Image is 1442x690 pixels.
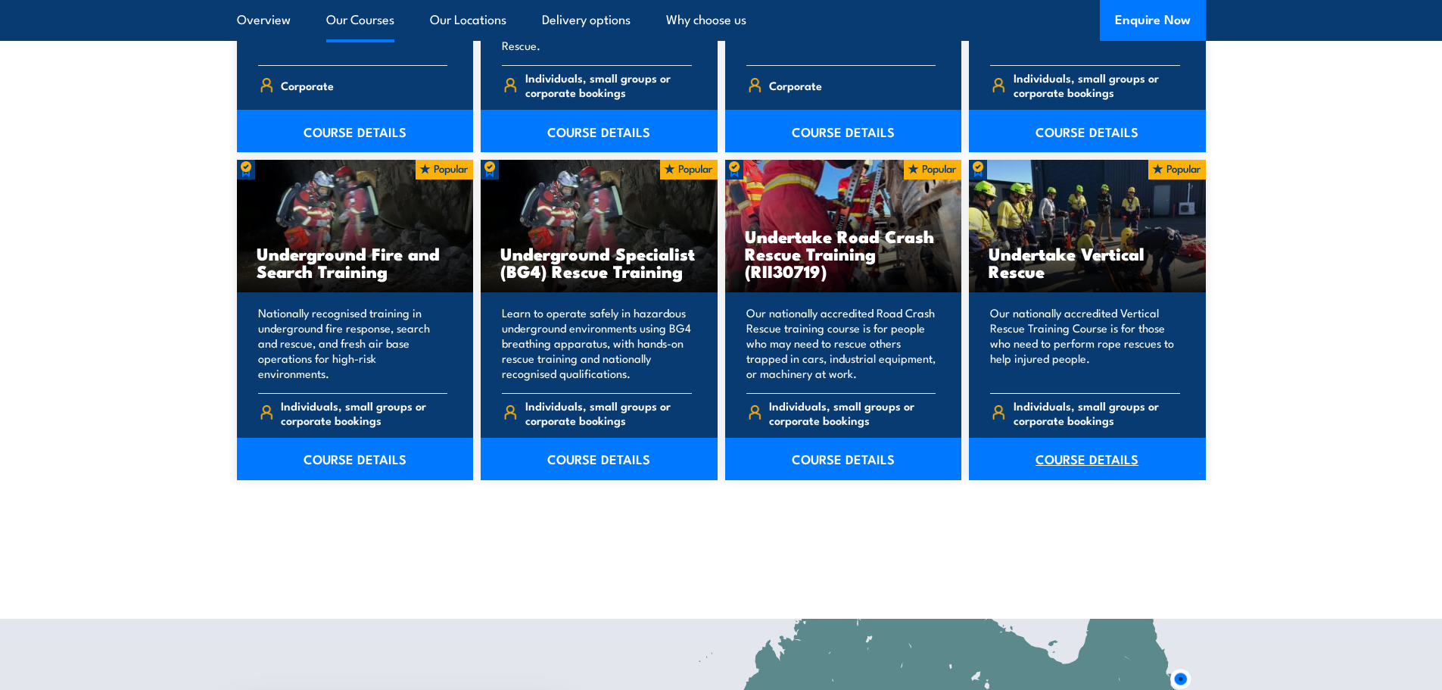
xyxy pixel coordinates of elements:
a: COURSE DETAILS [481,110,718,152]
a: COURSE DETAILS [481,438,718,480]
a: COURSE DETAILS [237,438,474,480]
p: Nationally recognised training in underground fire response, search and rescue, and fresh air bas... [258,305,448,381]
span: Corporate [769,73,822,97]
span: Individuals, small groups or corporate bookings [1014,398,1180,427]
a: COURSE DETAILS [237,110,474,152]
p: Learn to operate safely in hazardous underground environments using BG4 breathing apparatus, with... [502,305,692,381]
p: Our nationally accredited Road Crash Rescue training course is for people who may need to rescue ... [746,305,936,381]
a: COURSE DETAILS [969,438,1206,480]
p: Our nationally accredited Vertical Rescue Training Course is for those who need to perform rope r... [990,305,1180,381]
h3: Undertake Road Crash Rescue Training (RII30719) [745,227,942,279]
span: Individuals, small groups or corporate bookings [769,398,936,427]
span: Individuals, small groups or corporate bookings [525,398,692,427]
span: Individuals, small groups or corporate bookings [281,398,447,427]
h3: Underground Specialist (BG4) Rescue Training [500,245,698,279]
a: COURSE DETAILS [725,110,962,152]
a: COURSE DETAILS [725,438,962,480]
span: Corporate [281,73,334,97]
span: Individuals, small groups or corporate bookings [525,70,692,99]
span: Individuals, small groups or corporate bookings [1014,70,1180,99]
h3: Undertake Vertical Rescue [989,245,1186,279]
a: COURSE DETAILS [969,110,1206,152]
h3: Underground Fire and Search Training [257,245,454,279]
